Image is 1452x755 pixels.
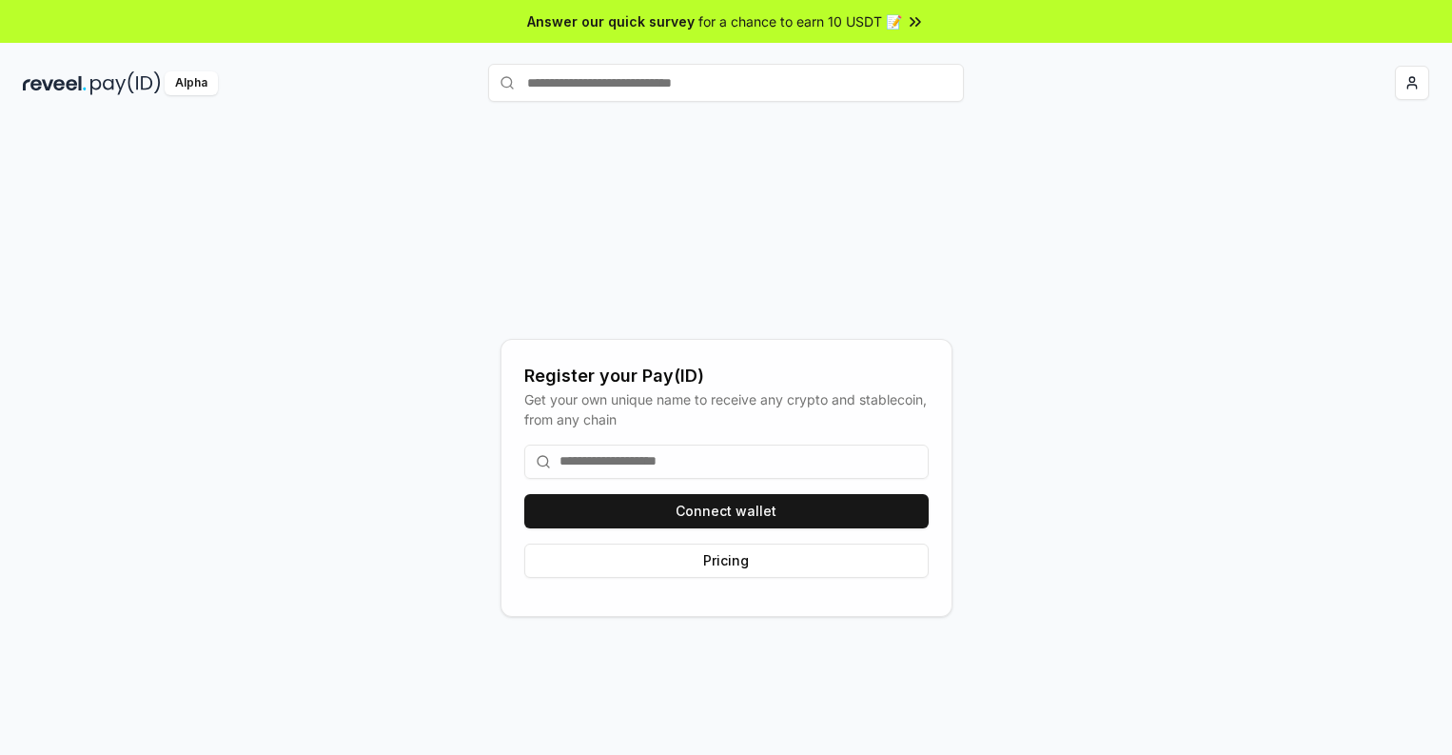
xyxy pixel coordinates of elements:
img: reveel_dark [23,71,87,95]
button: Connect wallet [524,494,929,528]
div: Register your Pay(ID) [524,363,929,389]
img: pay_id [90,71,161,95]
div: Alpha [165,71,218,95]
span: Answer our quick survey [527,11,695,31]
div: Get your own unique name to receive any crypto and stablecoin, from any chain [524,389,929,429]
button: Pricing [524,544,929,578]
span: for a chance to earn 10 USDT 📝 [698,11,902,31]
